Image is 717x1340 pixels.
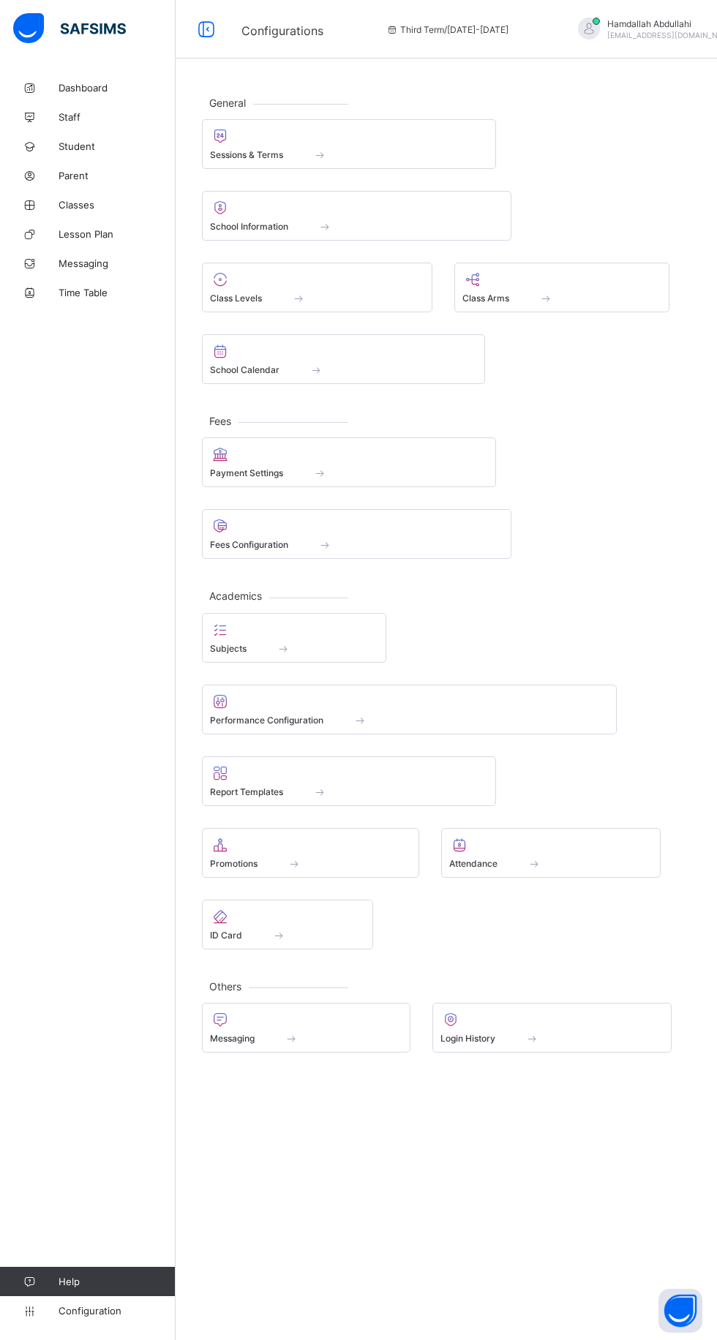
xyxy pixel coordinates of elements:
[210,858,258,869] span: Promotions
[210,643,247,654] span: Subjects
[202,685,617,734] div: Performance Configuration
[202,900,373,949] div: ID Card
[449,858,498,869] span: Attendance
[658,1289,702,1333] button: Open asap
[59,228,176,240] span: Lesson Plan
[210,364,279,375] span: School Calendar
[202,119,496,169] div: Sessions & Terms
[210,715,323,726] span: Performance Configuration
[210,930,242,941] span: ID Card
[202,97,253,109] span: General
[202,1003,410,1053] div: Messaging
[210,539,288,550] span: Fees Configuration
[386,24,508,35] span: session/term information
[59,257,176,269] span: Messaging
[202,590,269,602] span: Academics
[432,1003,672,1053] div: Login History
[202,334,485,384] div: School Calendar
[210,221,288,232] span: School Information
[202,509,511,559] div: Fees Configuration
[210,293,262,304] span: Class Levels
[59,1276,175,1287] span: Help
[202,613,386,663] div: Subjects
[202,828,419,878] div: Promotions
[59,170,176,181] span: Parent
[59,1305,175,1317] span: Configuration
[210,149,283,160] span: Sessions & Terms
[59,199,176,211] span: Classes
[210,467,283,478] span: Payment Settings
[202,263,432,312] div: Class Levels
[59,287,176,298] span: Time Table
[59,140,176,152] span: Student
[59,82,176,94] span: Dashboard
[202,415,239,427] span: Fees
[440,1033,495,1044] span: Login History
[202,191,511,241] div: School Information
[59,111,176,123] span: Staff
[13,13,126,44] img: safsims
[454,263,669,312] div: Class Arms
[210,1033,255,1044] span: Messaging
[202,980,249,993] span: Others
[202,756,496,806] div: Report Templates
[241,23,323,38] span: Configurations
[210,786,283,797] span: Report Templates
[441,828,661,878] div: Attendance
[462,293,509,304] span: Class Arms
[202,437,496,487] div: Payment Settings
